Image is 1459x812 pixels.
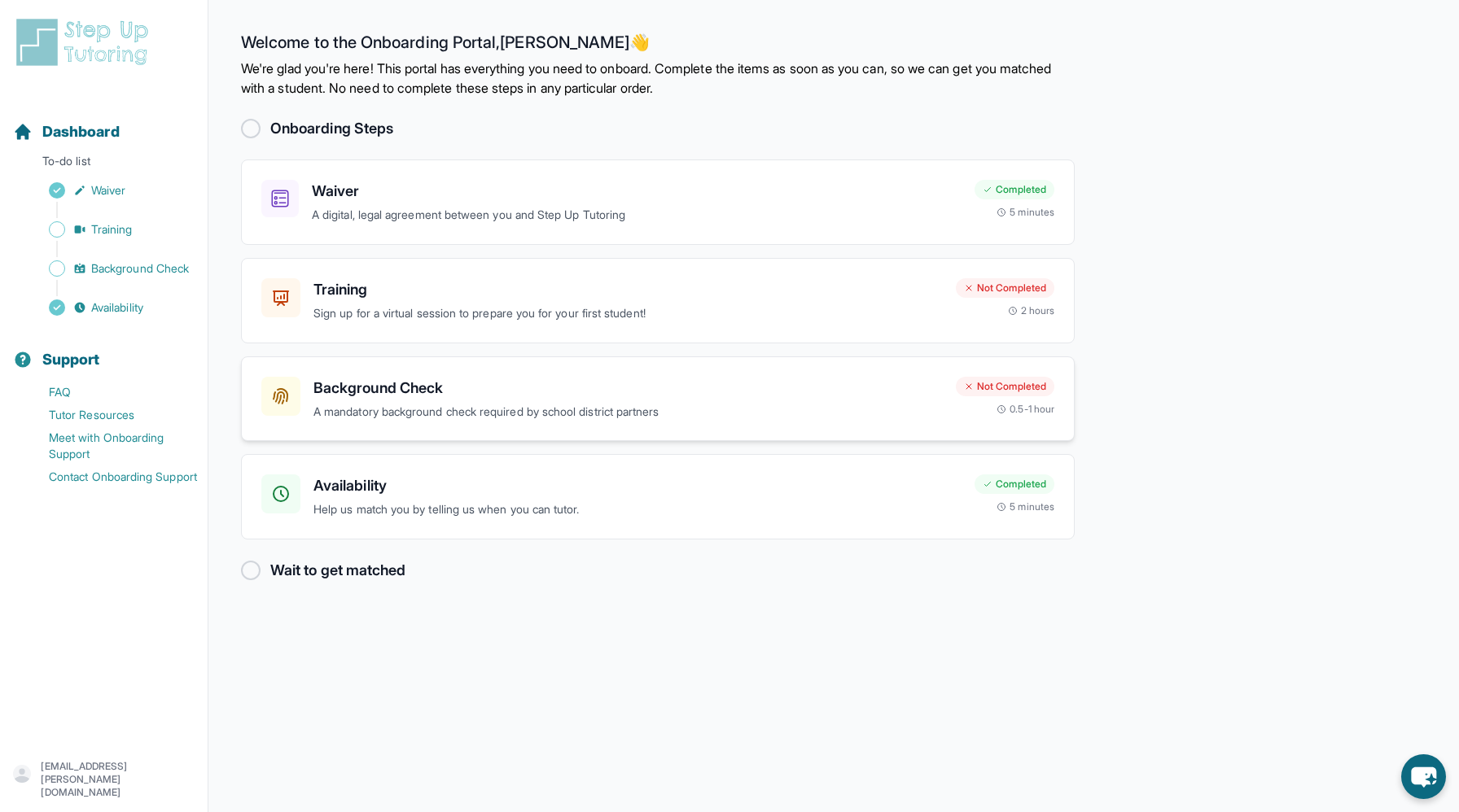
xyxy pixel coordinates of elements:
[997,500,1054,513] div: 5 minutes
[13,218,208,241] a: Training
[91,299,143,316] span: Availability
[956,278,1054,298] div: Not Completed
[13,257,208,280] a: Background Check
[91,260,189,277] span: Background Check
[313,304,943,323] p: Sign up for a virtual session to prepare you for your first student!
[312,206,962,225] p: A digital, legal agreement between you and Step Up Tutoring
[7,94,201,150] button: Dashboard
[13,760,195,799] button: [EMAIL_ADDRESS][PERSON_NAME][DOMAIN_NAME]
[241,33,1075,59] h2: Welcome to the Onboarding Portal, [PERSON_NAME] 👋
[13,426,208,465] a: Meet with Onboarding Support
[997,206,1054,219] div: 5 minutes
[956,377,1054,396] div: Not Completed
[975,474,1054,494] div: Completed
[42,348,100,371] span: Support
[241,159,1075,245] a: WaiverA digital, legal agreement between you and Step Up TutoringCompleted5 minutes
[313,403,943,421] p: A mandatory background check required by school district partners
[313,500,962,519] p: Help us match you by telling us when you can tutor.
[41,760,195,799] p: [EMAIL_ADDRESS][PERSON_NAME][DOMAIN_NAME]
[313,278,943,301] h3: Training
[270,559,405,582] h2: Wait to get matched
[1008,304,1055,317] div: 2 hours
[241,454,1075,539] a: AvailabilityHelp us match you by telling us when you can tutor.Completed5 minutes
[7,153,201,176] p: To-do list
[91,221,133,238] span: Training
[13,404,208,426] a: Tutor Resources
[13,465,208,488] a: Contact Onboarding Support
[7,322,201,378] button: Support
[13,16,158,68] img: logo
[13,120,120,143] a: Dashboard
[313,474,962,497] h3: Availability
[13,381,208,404] a: FAQ
[975,180,1054,199] div: Completed
[13,296,208,319] a: Availability
[241,356,1075,442] a: Background CheckA mandatory background check required by school district partnersNot Completed0.5...
[241,59,1075,98] p: We're glad you're here! This portal has everything you need to onboard. Complete the items as soo...
[313,377,943,399] h3: Background Check
[241,258,1075,343] a: TrainingSign up for a virtual session to prepare you for your first student!Not Completed2 hours
[312,180,962,203] h3: Waiver
[91,182,125,199] span: Waiver
[997,403,1054,416] div: 0.5-1 hour
[1401,754,1446,799] button: chat-button
[42,120,120,143] span: Dashboard
[270,117,393,140] h2: Onboarding Steps
[13,179,208,202] a: Waiver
